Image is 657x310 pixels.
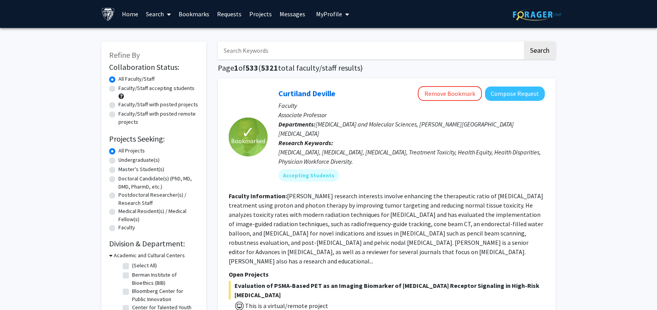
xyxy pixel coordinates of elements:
p: Associate Professor [278,110,545,119]
label: All Projects [118,147,145,155]
span: [MEDICAL_DATA] and Molecular Sciences, [PERSON_NAME][GEOGRAPHIC_DATA][MEDICAL_DATA] [278,120,514,137]
span: My Profile [316,10,342,18]
h3: Academic and Cultural Centers [114,251,185,260]
h2: Division & Department: [109,239,198,248]
h2: Collaboration Status: [109,62,198,72]
span: ✓ [242,128,255,136]
span: 533 [245,63,258,73]
img: Johns Hopkins University Logo [101,7,115,21]
a: Curtiland Deville [278,88,335,98]
fg-read-more: [PERSON_NAME] research interests involve enhancing the therapeutic ratio of [MEDICAL_DATA] treatm... [229,192,543,265]
b: Research Keywords: [278,139,333,147]
b: Departments: [278,120,316,128]
p: Faculty [278,101,545,110]
b: Faculty Information: [229,192,287,200]
input: Search Keywords [218,42,523,59]
iframe: Chat [6,275,33,304]
span: 5321 [261,63,278,73]
h2: Projects Seeking: [109,134,198,144]
label: Doctoral Candidate(s) (PhD, MD, DMD, PharmD, etc.) [118,175,198,191]
label: Undergraduate(s) [118,156,160,164]
p: Open Projects [229,270,545,279]
a: Bookmarks [175,0,213,28]
label: Medical Resident(s) / Medical Fellow(s) [118,207,198,223]
button: Compose Request to Curtiland Deville [485,87,545,101]
label: Faculty/Staff accepting students [118,84,195,92]
span: This is a virtual/remote project [244,302,328,310]
a: Home [118,0,142,28]
span: 1 [234,63,238,73]
label: Postdoctoral Researcher(s) / Research Staff [118,191,198,207]
label: Master's Student(s) [118,165,164,173]
img: ForagerOne Logo [513,9,561,21]
div: [MEDICAL_DATA], [MEDICAL_DATA], [MEDICAL_DATA], Treatment Toxicity, Health Equity, Health Dispari... [278,147,545,166]
label: Berman Institute of Bioethics (BIB) [132,271,196,287]
a: Requests [213,0,245,28]
a: Messages [276,0,309,28]
span: Refine By [109,50,140,60]
span: Bookmarked [231,136,265,145]
a: Search [142,0,175,28]
mat-chip: Accepting Students [278,169,339,182]
h1: Page of ( total faculty/staff results) [218,63,556,73]
label: (Select All) [132,262,157,270]
label: Faculty/Staff with posted remote projects [118,110,198,126]
span: Evaluation of PSMA-Based PET as an Imaging Biomarker of [MEDICAL_DATA] Receptor Signaling in High... [229,281,545,300]
label: Faculty/Staff with posted projects [118,100,198,109]
button: Remove Bookmark [418,86,482,101]
a: Projects [245,0,276,28]
label: All Faculty/Staff [118,75,155,83]
label: Faculty [118,223,135,232]
button: Search [524,42,556,59]
label: Bloomberg Center for Public Innovation [132,287,196,303]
